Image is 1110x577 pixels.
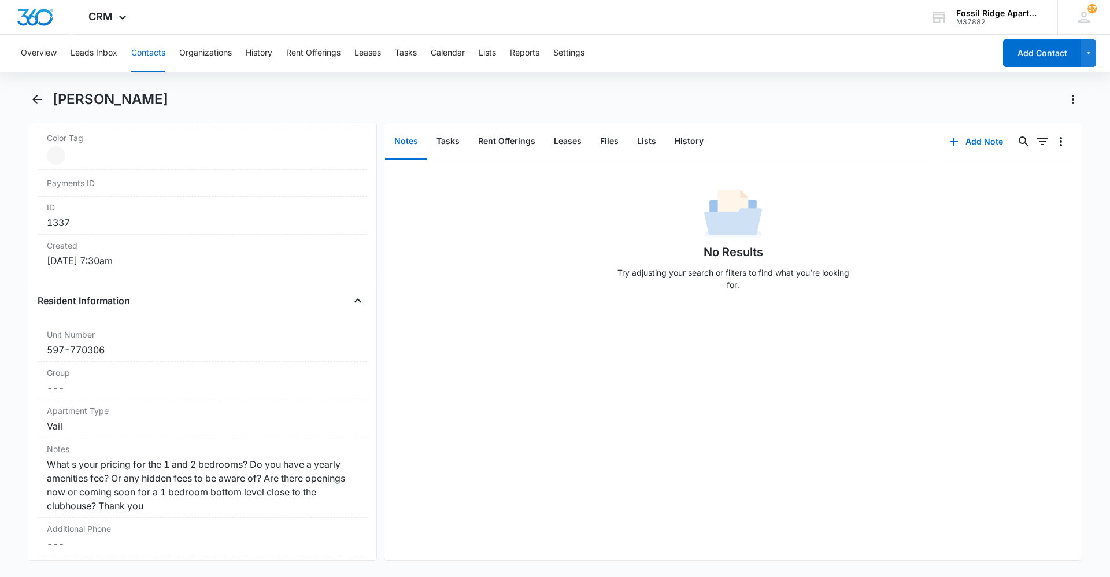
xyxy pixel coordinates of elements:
[38,127,367,170] div: Color Tag
[1087,4,1097,13] div: notifications count
[47,343,358,357] div: 597-770306
[591,124,628,160] button: Files
[47,523,358,535] label: Additional Phone
[88,10,113,23] span: CRM
[553,35,584,72] button: Settings
[21,35,57,72] button: Overview
[1052,132,1070,151] button: Overflow Menu
[938,128,1015,156] button: Add Note
[246,35,272,72] button: History
[47,201,358,213] dt: ID
[349,291,367,310] button: Close
[704,243,763,261] h1: No Results
[38,438,367,518] div: NotesWhat s your pricing for the 1 and 2 bedrooms? Do you have a yearly amenities fee? Or any hid...
[179,35,232,72] button: Organizations
[479,35,496,72] button: Lists
[47,537,358,551] dd: ---
[47,367,358,379] label: Group
[1003,39,1081,67] button: Add Contact
[47,239,358,251] dt: Created
[395,35,417,72] button: Tasks
[354,35,381,72] button: Leases
[469,124,545,160] button: Rent Offerings
[385,124,427,160] button: Notes
[47,254,358,268] dd: [DATE] 7:30am
[427,124,469,160] button: Tasks
[38,518,367,556] div: Additional Phone---
[71,35,117,72] button: Leads Inbox
[47,443,358,455] label: Notes
[38,197,367,235] div: ID1337
[431,35,465,72] button: Calendar
[956,18,1041,26] div: account id
[47,328,358,341] label: Unit Number
[47,419,358,433] div: Vail
[38,324,367,362] div: Unit Number597-770306
[704,186,762,243] img: No Data
[1033,132,1052,151] button: Filters
[1064,90,1082,109] button: Actions
[28,90,46,109] button: Back
[286,35,341,72] button: Rent Offerings
[38,235,367,272] div: Created[DATE] 7:30am
[628,124,665,160] button: Lists
[47,177,125,189] dt: Payments ID
[1015,132,1033,151] button: Search...
[38,400,367,438] div: Apartment TypeVail
[47,216,358,230] dd: 1337
[510,35,539,72] button: Reports
[1087,4,1097,13] span: 37
[545,124,591,160] button: Leases
[38,362,367,400] div: Group---
[38,294,130,308] h4: Resident Information
[47,457,358,513] div: What s your pricing for the 1 and 2 bedrooms? Do you have a yearly amenities fee? Or any hidden f...
[131,35,165,72] button: Contacts
[38,170,367,197] div: Payments ID
[665,124,713,160] button: History
[612,267,854,291] p: Try adjusting your search or filters to find what you’re looking for.
[956,9,1041,18] div: account name
[47,381,358,395] dd: ---
[53,91,168,108] h1: [PERSON_NAME]
[47,405,358,417] label: Apartment Type
[47,132,358,144] label: Color Tag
